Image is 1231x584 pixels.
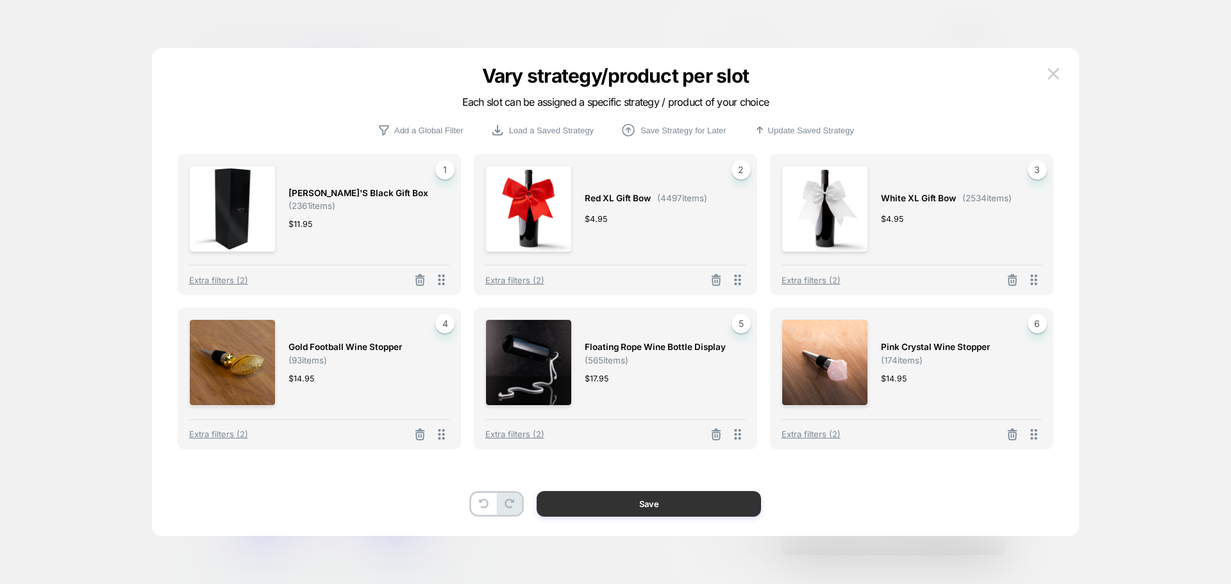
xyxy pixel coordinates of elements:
[462,96,769,108] span: Each slot can be assigned a specific strategy / product of your choice
[881,191,956,206] span: White XL Gift Bow
[962,193,1012,203] span: ( 2534 items)
[782,275,841,285] span: Extra filters (2)
[732,160,751,179] span: 2
[373,64,858,87] p: Vary strategy/product per slot
[732,314,751,333] span: 5
[585,340,726,355] span: Floating Rope Wine Bottle Display
[617,122,730,138] button: Save Strategy for Later
[768,126,854,135] p: Update Saved Strategy
[782,165,868,252] img: WhiteBow.png
[881,212,903,226] span: $ 4.95
[537,491,761,517] button: Save
[641,126,726,135] p: Save Strategy for Later
[657,193,707,203] span: ( 4497 items)
[881,340,990,355] span: Pink Crystal Wine Stopper
[881,372,907,385] span: $ 14.95
[881,355,923,365] span: ( 174 items)
[749,123,858,137] button: Update Saved Strategy
[782,429,841,439] span: Extra filters (2)
[782,319,868,406] img: pinkstone1copy.jpg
